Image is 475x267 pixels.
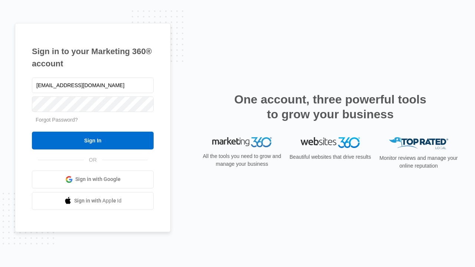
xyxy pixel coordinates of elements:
[32,78,154,93] input: Email
[301,137,360,148] img: Websites 360
[32,45,154,70] h1: Sign in to your Marketing 360® account
[212,137,272,148] img: Marketing 360
[389,137,448,149] img: Top Rated Local
[377,154,460,170] p: Monitor reviews and manage your online reputation
[84,156,102,164] span: OR
[232,92,429,122] h2: One account, three powerful tools to grow your business
[289,153,372,161] p: Beautiful websites that drive results
[200,152,284,168] p: All the tools you need to grow and manage your business
[32,171,154,188] a: Sign in with Google
[32,132,154,149] input: Sign In
[36,117,78,123] a: Forgot Password?
[32,192,154,210] a: Sign in with Apple Id
[75,175,121,183] span: Sign in with Google
[74,197,122,205] span: Sign in with Apple Id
